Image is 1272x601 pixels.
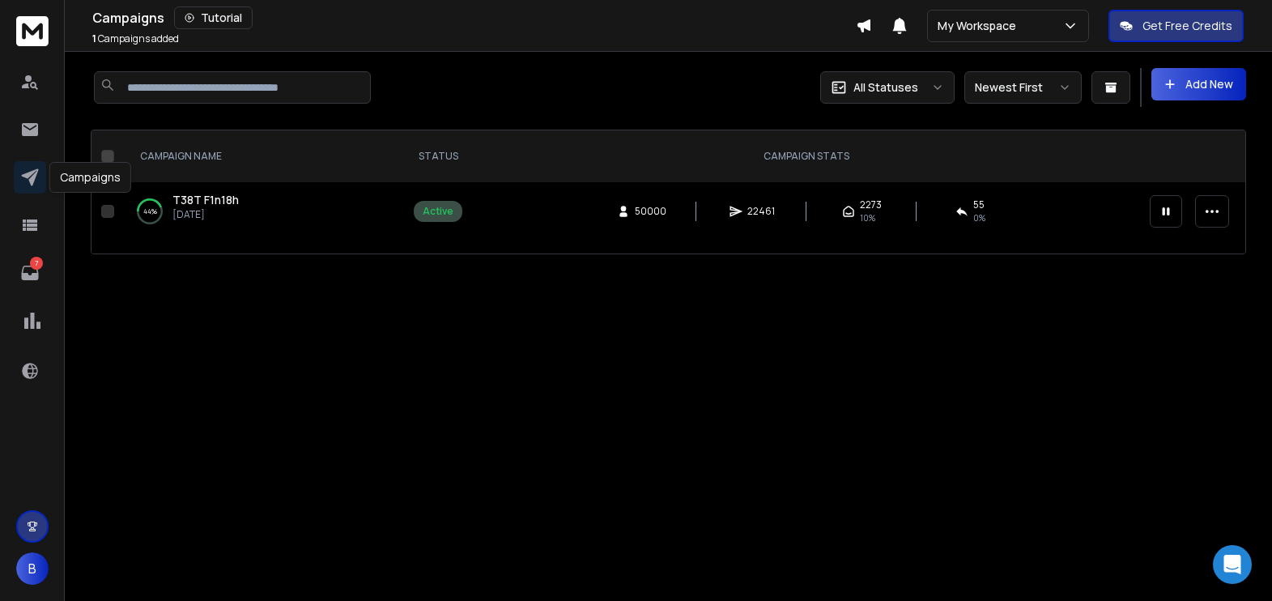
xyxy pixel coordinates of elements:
[1151,68,1246,100] button: Add New
[16,552,49,585] button: B
[1213,545,1252,584] div: Open Intercom Messenger
[92,6,856,29] div: Campaigns
[49,162,131,193] div: Campaigns
[143,203,157,220] p: 44 %
[635,205,666,218] span: 50000
[973,198,985,211] span: 55
[121,182,404,241] td: 44%T38T F1n18h[DATE]
[30,257,43,270] p: 7
[172,192,239,208] a: T38T F1n18h
[121,130,404,182] th: CAMPAIGN NAME
[92,32,179,45] p: Campaigns added
[860,198,882,211] span: 2273
[472,130,1140,182] th: CAMPAIGN STATS
[747,205,775,218] span: 22461
[1108,10,1244,42] button: Get Free Credits
[964,71,1082,104] button: Newest First
[172,192,239,207] span: T38T F1n18h
[404,130,472,182] th: STATUS
[938,18,1023,34] p: My Workspace
[860,211,875,224] span: 10 %
[92,32,96,45] span: 1
[14,257,46,289] a: 7
[172,208,239,221] p: [DATE]
[973,211,985,224] span: 0 %
[423,205,453,218] div: Active
[174,6,253,29] button: Tutorial
[853,79,918,96] p: All Statuses
[1142,18,1232,34] p: Get Free Credits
